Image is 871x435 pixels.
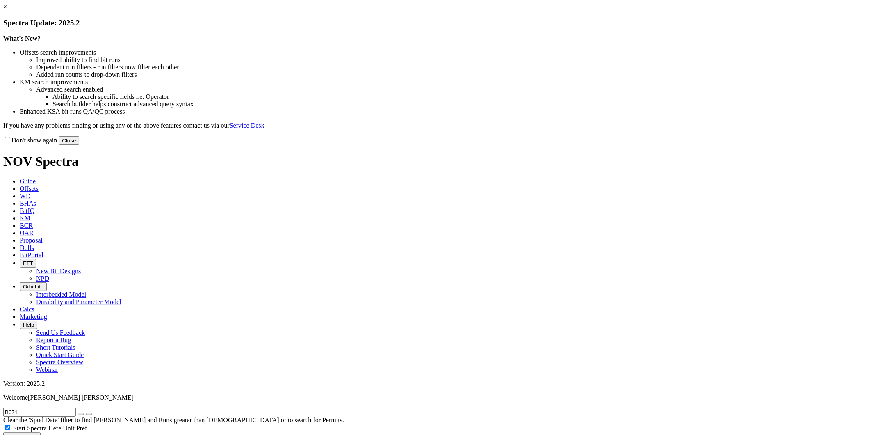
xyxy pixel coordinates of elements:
[3,137,57,144] label: Don't show again
[3,35,41,42] strong: What's New?
[36,275,49,282] a: NPD
[23,284,43,290] span: OrbitLite
[59,136,79,145] button: Close
[3,417,344,424] span: Clear the 'Spud Date' filter to find [PERSON_NAME] and Runs greater than [DEMOGRAPHIC_DATA] or to...
[3,380,868,387] div: Version: 2025.2
[36,291,86,298] a: Interbedded Model
[20,229,34,236] span: OAR
[3,154,868,169] h1: NOV Spectra
[20,306,34,313] span: Calcs
[23,322,34,328] span: Help
[20,78,868,86] li: KM search improvements
[20,237,43,244] span: Proposal
[20,49,868,56] li: Offsets search improvements
[20,200,36,207] span: BHAs
[3,122,868,129] p: If you have any problems finding or using any of the above features contact us via our
[230,122,264,129] a: Service Desk
[36,366,58,373] a: Webinar
[3,18,868,27] h3: Spectra Update: 2025.2
[52,101,868,108] li: Search builder helps construct advanced query syntax
[36,351,84,358] a: Quick Start Guide
[20,178,36,185] span: Guide
[20,222,33,229] span: BCR
[36,268,81,275] a: New Bit Designs
[28,394,134,401] span: [PERSON_NAME] [PERSON_NAME]
[36,64,868,71] li: Dependent run filters - run filters now filter each other
[20,252,43,259] span: BitPortal
[36,329,85,336] a: Send Us Feedback
[23,260,33,266] span: FTT
[36,337,71,343] a: Report a Bug
[20,192,31,199] span: WD
[3,394,868,401] p: Welcome
[20,244,34,251] span: Dulls
[20,185,39,192] span: Offsets
[20,215,30,222] span: KM
[3,408,76,417] input: Search
[63,425,87,432] span: Unit Pref
[36,56,868,64] li: Improved ability to find bit runs
[20,108,868,115] li: Enhanced KSA bit runs QA/QC process
[36,298,121,305] a: Durability and Parameter Model
[36,71,868,78] li: Added run counts to drop-down filters
[3,3,7,10] a: ×
[36,359,83,366] a: Spectra Overview
[13,425,61,432] span: Start Spectra Here
[36,344,75,351] a: Short Tutorials
[20,207,34,214] span: BitIQ
[20,313,47,320] span: Marketing
[5,137,10,142] input: Don't show again
[52,93,868,101] li: Ability to search specific fields i.e. Operator
[36,86,868,93] li: Advanced search enabled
